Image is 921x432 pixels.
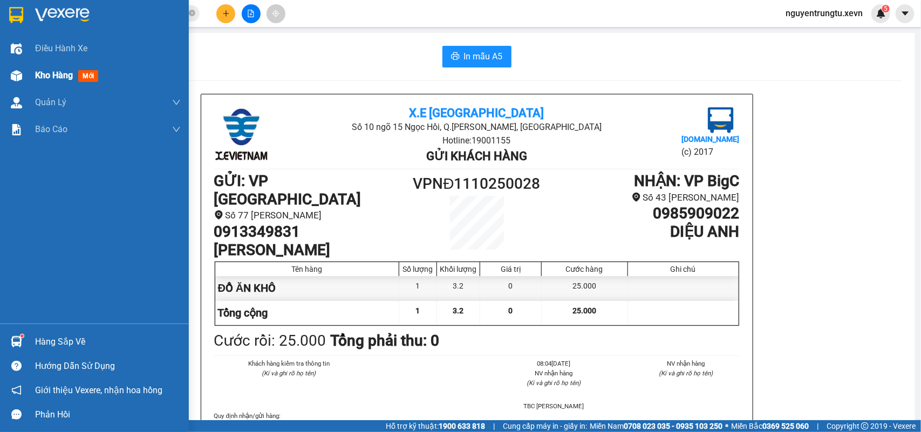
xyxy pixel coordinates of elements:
span: copyright [861,422,869,430]
span: printer [451,52,460,62]
h1: VPNĐ1110250028 [411,172,543,196]
span: Hỗ trợ kỹ thuật: [386,420,485,432]
b: GỬI : VP [GEOGRAPHIC_DATA] [214,172,361,208]
span: Giới thiệu Vexere, nhận hoa hồng [35,383,162,397]
div: Số lượng [402,265,434,273]
img: icon-new-feature [876,9,886,18]
span: close-circle [189,9,195,19]
span: 0 [509,306,513,315]
div: Tên hàng [218,265,397,273]
div: 0 [480,276,542,300]
div: Phản hồi [35,407,181,423]
span: plus [222,10,230,17]
h1: DIỆU ANH [542,223,739,241]
span: nguyentrungtu.xevn [777,6,871,20]
h1: 0985909022 [542,204,739,223]
span: Cung cấp máy in - giấy in: [503,420,587,432]
img: warehouse-icon [11,97,22,108]
span: ⚪️ [725,424,728,428]
img: warehouse-icon [11,43,22,54]
b: GỬI : VP BigC [13,78,104,96]
button: plus [216,4,235,23]
span: caret-down [900,9,910,18]
button: caret-down [896,4,915,23]
span: | [817,420,818,432]
div: 3.2 [437,276,480,300]
h1: [PERSON_NAME] [214,241,411,259]
span: down [172,125,181,134]
img: logo.jpg [708,107,734,133]
span: Kho hàng [35,70,73,80]
span: question-circle [11,361,22,371]
img: logo.jpg [214,107,268,161]
li: TBC [PERSON_NAME] [501,401,608,411]
div: Cước rồi : 25.000 [214,329,326,353]
li: (c) 2017 [681,145,739,159]
span: aim [272,10,279,17]
button: file-add [242,4,261,23]
li: Khách hàng kiểm tra thông tin [236,359,343,368]
div: ĐỒ ĂN KHÔ [215,276,400,300]
div: Hàng sắp về [35,334,181,350]
img: logo.jpg [13,13,67,67]
li: 08:04[DATE] [501,359,608,368]
span: 5 [884,5,888,12]
li: NV nhận hàng [501,368,608,378]
div: Ghi chú [631,265,736,273]
b: Tổng phải thu: 0 [331,332,440,349]
span: environment [632,193,641,202]
i: (Kí và ghi rõ họ tên) [527,379,581,387]
span: In mẫu A5 [464,50,503,63]
span: Tổng cộng [218,306,268,319]
i: (Kí và ghi rõ họ tên) [659,369,713,377]
div: 1 [399,276,437,300]
span: down [172,98,181,107]
li: Số 43 [PERSON_NAME] [542,190,739,205]
li: Số 10 ngõ 15 Ngọc Hồi, Q.[PERSON_NAME], [GEOGRAPHIC_DATA] [302,120,652,134]
sup: 5 [882,5,890,12]
span: environment [214,210,223,220]
button: printerIn mẫu A5 [442,46,511,67]
b: X.E [GEOGRAPHIC_DATA] [409,106,544,120]
img: solution-icon [11,124,22,135]
span: mới [78,70,98,82]
li: Hotline: 19001155 [101,40,451,53]
li: Số 77 [PERSON_NAME] [214,208,411,223]
sup: 1 [21,334,24,338]
li: NV nhận hàng [633,359,740,368]
div: Giá trị [483,265,538,273]
span: 3.2 [453,306,464,315]
div: 25.000 [542,276,627,300]
div: Hướng dẫn sử dụng [35,358,181,374]
li: Hotline: 19001155 [302,134,652,147]
h1: 0913349831 [214,223,411,241]
span: Điều hành xe [35,42,87,55]
span: | [493,420,495,432]
span: file-add [247,10,255,17]
span: close-circle [189,10,195,16]
span: Quản Lý [35,95,66,109]
div: Khối lượng [440,265,477,273]
span: 25.000 [572,306,596,315]
i: (Kí và ghi rõ họ tên) [262,369,316,377]
img: warehouse-icon [11,70,22,81]
span: 1 [416,306,420,315]
img: logo-vxr [9,7,23,23]
img: warehouse-icon [11,336,22,347]
span: Miền Bắc [731,420,809,432]
span: message [11,409,22,420]
strong: 1900 633 818 [439,422,485,430]
b: NHẬN : VP BigC [635,172,740,190]
b: [DOMAIN_NAME] [681,135,739,143]
span: notification [11,385,22,395]
b: Gửi khách hàng [426,149,527,163]
span: Miền Nam [590,420,722,432]
span: Báo cáo [35,122,67,136]
div: Cước hàng [544,265,624,273]
strong: 0708 023 035 - 0935 103 250 [624,422,722,430]
strong: 0369 525 060 [762,422,809,430]
li: Số 10 ngõ 15 Ngọc Hồi, Q.[PERSON_NAME], [GEOGRAPHIC_DATA] [101,26,451,40]
button: aim [267,4,285,23]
